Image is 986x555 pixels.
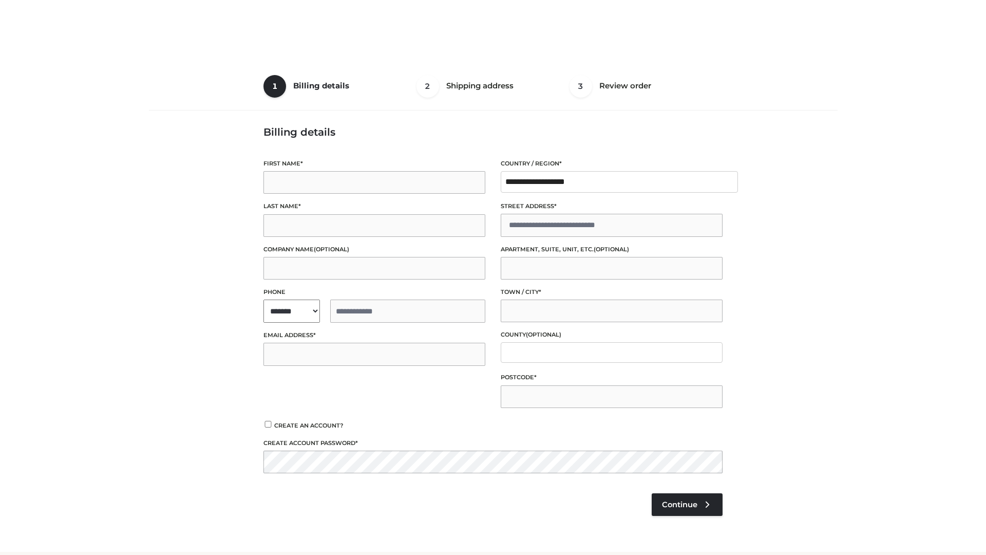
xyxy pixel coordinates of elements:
input: Create an account? [263,421,273,428]
label: Create account password [263,438,723,448]
label: First name [263,159,485,169]
label: Country / Region [501,159,723,169]
span: (optional) [314,246,349,253]
label: Email address [263,330,485,340]
span: (optional) [526,331,561,338]
label: Street address [501,201,723,211]
span: Continue [662,500,697,509]
a: Continue [652,493,723,516]
label: Town / City [501,287,723,297]
label: Company name [263,245,485,254]
span: (optional) [594,246,629,253]
label: Postcode [501,373,723,382]
span: 1 [263,75,286,98]
label: Apartment, suite, unit, etc. [501,245,723,254]
label: Phone [263,287,485,297]
span: Review order [599,81,651,90]
span: Create an account? [274,422,344,429]
span: Shipping address [446,81,514,90]
span: 2 [416,75,439,98]
label: Last name [263,201,485,211]
h3: Billing details [263,126,723,138]
span: 3 [570,75,592,98]
label: County [501,330,723,340]
span: Billing details [293,81,349,90]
